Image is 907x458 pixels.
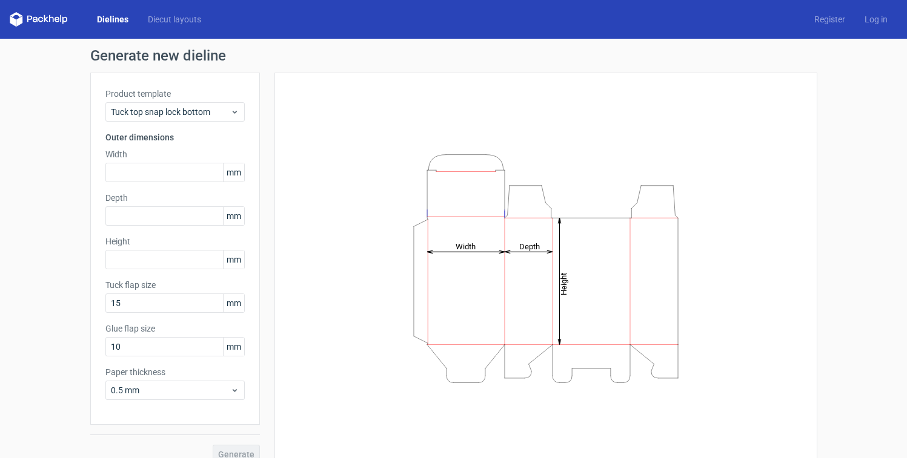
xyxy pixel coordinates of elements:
[559,272,568,295] tspan: Height
[105,131,245,143] h3: Outer dimensions
[111,106,230,118] span: Tuck top snap lock bottom
[138,13,211,25] a: Diecut layouts
[519,241,540,250] tspan: Depth
[105,366,245,378] label: Paper thickness
[105,279,245,291] label: Tuck flap size
[105,148,245,160] label: Width
[223,250,244,269] span: mm
[855,13,897,25] a: Log in
[105,88,245,100] label: Product template
[223,163,244,182] span: mm
[805,13,855,25] a: Register
[111,384,230,396] span: 0.5 mm
[223,338,244,356] span: mm
[87,13,138,25] a: Dielines
[105,192,245,204] label: Depth
[223,207,244,225] span: mm
[455,241,475,250] tspan: Width
[105,322,245,335] label: Glue flap size
[105,235,245,247] label: Height
[223,294,244,312] span: mm
[90,48,817,63] h1: Generate new dieline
